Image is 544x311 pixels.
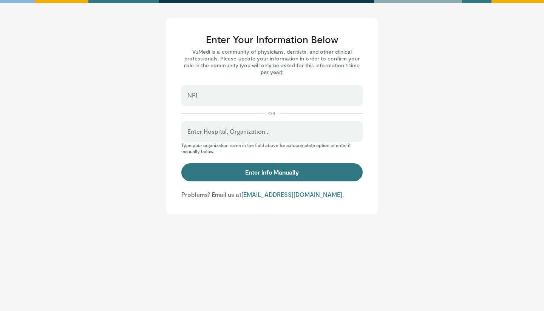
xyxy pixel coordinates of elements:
label: Enter Hospital, Organization... [187,124,270,139]
p: Problems? Email us at . [181,190,363,199]
label: NPI [187,88,197,103]
button: Enter Info Manually [181,163,363,181]
h3: Enter Your Information Below [181,33,363,45]
p: VuMedi is a community of physicians, dentists, and other clinical professionals. Please update yo... [181,48,363,76]
span: OR [265,111,279,116]
a: [EMAIL_ADDRESS][DOMAIN_NAME] [241,191,342,198]
p: Type your organization name in the field above for autocomplete option or enter it manually below. [181,142,363,154]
